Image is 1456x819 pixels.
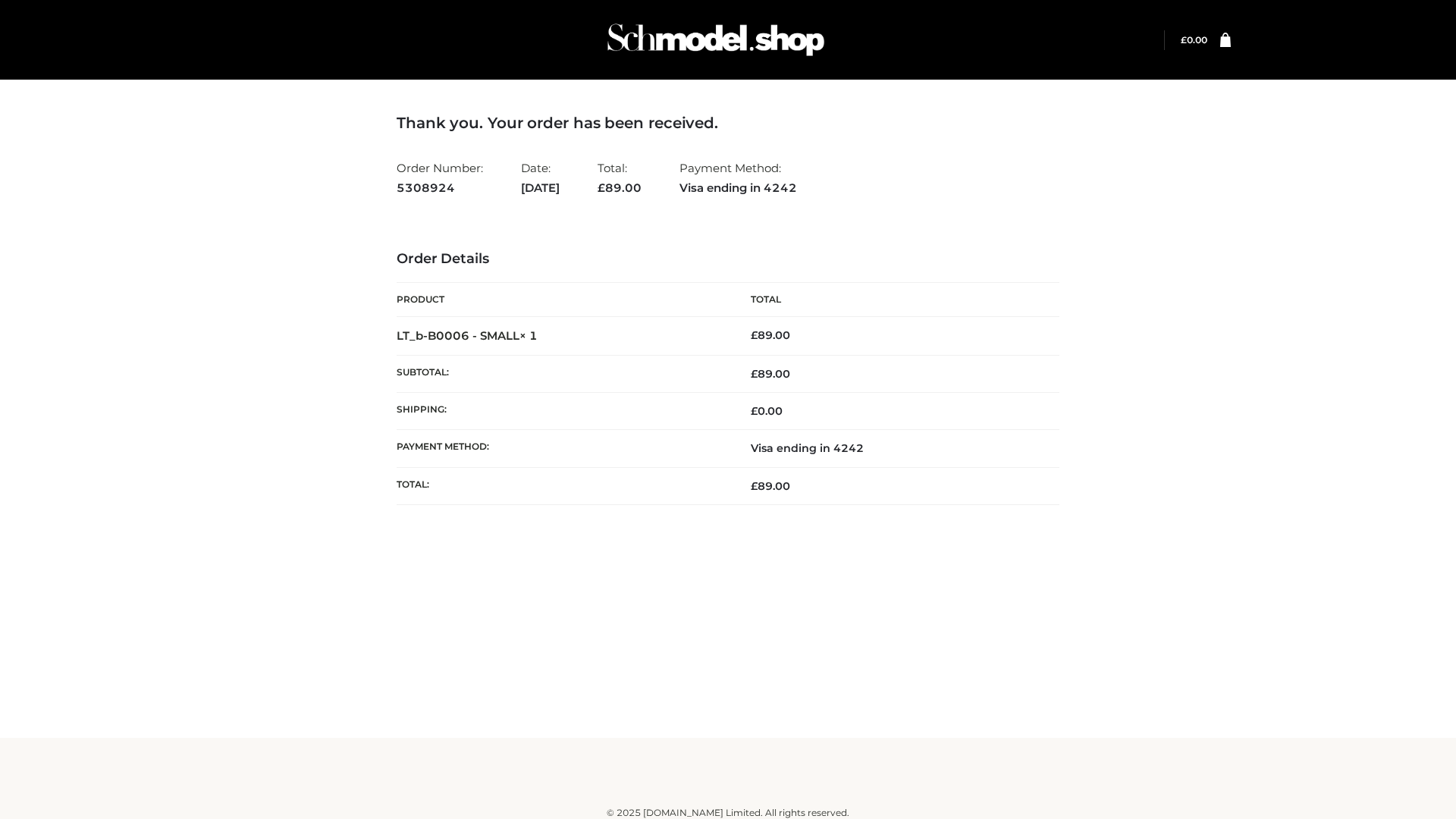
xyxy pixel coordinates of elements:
[397,430,728,467] th: Payment method:
[751,404,783,418] bdi: 0.00
[751,404,758,418] span: £
[751,328,790,342] bdi: 89.00
[1181,34,1207,45] a: £0.00
[602,10,830,70] img: Schmodel Admin 964
[397,328,538,343] strong: LT_b-B0006 - SMALL
[397,355,728,392] th: Subtotal:
[397,283,728,317] th: Product
[397,155,483,201] li: Order Number:
[728,430,1059,467] td: Visa ending in 4242
[397,251,1059,268] h3: Order Details
[728,283,1059,317] th: Total
[519,328,538,343] strong: × 1
[598,155,642,201] li: Total:
[1181,34,1207,45] bdi: 0.00
[679,178,797,198] strong: Visa ending in 4242
[751,328,758,342] span: £
[751,479,758,493] span: £
[751,367,758,381] span: £
[397,393,728,430] th: Shipping:
[598,180,642,195] span: 89.00
[521,155,560,201] li: Date:
[751,367,790,381] span: 89.00
[521,178,560,198] strong: [DATE]
[397,114,1059,132] h3: Thank you. Your order has been received.
[1181,34,1187,45] span: £
[598,180,605,195] span: £
[397,178,483,198] strong: 5308924
[397,467,728,504] th: Total:
[679,155,797,201] li: Payment Method:
[751,479,790,493] span: 89.00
